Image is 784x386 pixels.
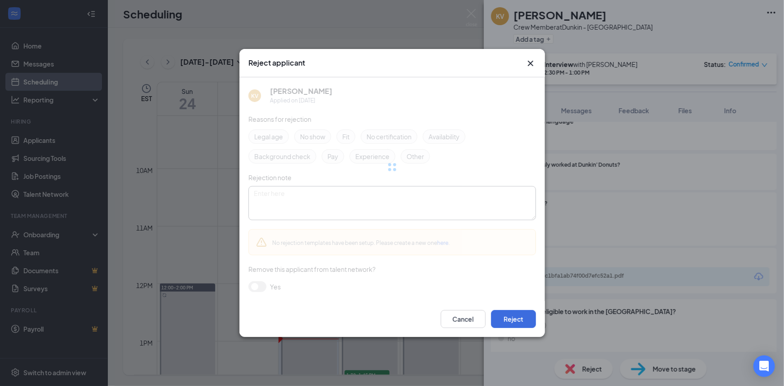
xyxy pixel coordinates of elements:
button: Cancel [441,310,486,328]
button: Reject [491,310,536,328]
button: Close [525,58,536,69]
svg: Cross [525,58,536,69]
h3: Reject applicant [248,58,305,68]
div: Open Intercom Messenger [753,355,775,377]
